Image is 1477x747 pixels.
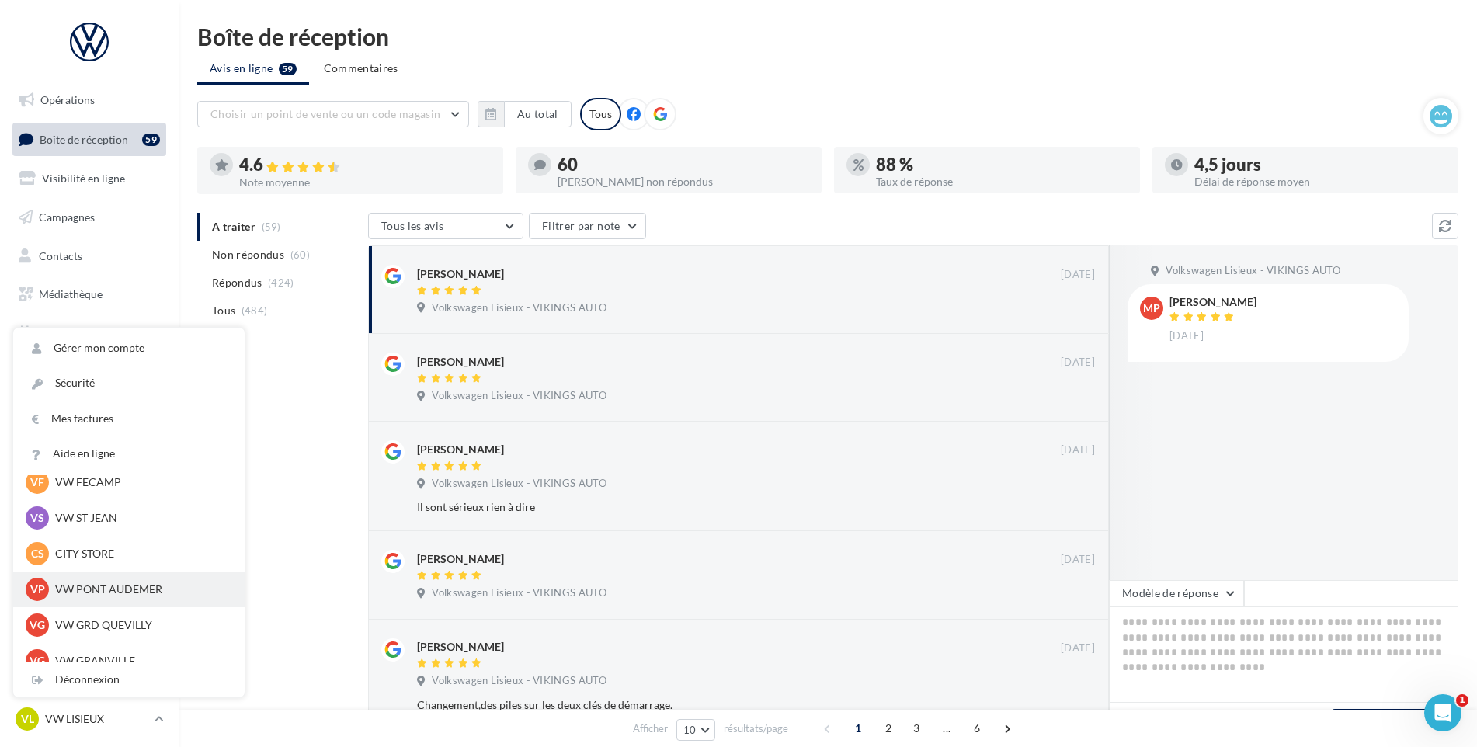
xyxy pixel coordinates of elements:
[9,240,169,273] a: Contacts
[197,101,469,127] button: Choisir un point de vente ou un code magasin
[676,719,716,741] button: 10
[30,617,45,633] span: VG
[417,354,504,370] div: [PERSON_NAME]
[1169,329,1204,343] span: [DATE]
[432,389,606,403] span: Volkswagen Lisieux - VIKINGS AUTO
[55,546,226,561] p: CITY STORE
[417,442,504,457] div: [PERSON_NAME]
[1061,443,1095,457] span: [DATE]
[381,219,444,232] span: Tous les avis
[417,697,994,713] div: Changement,des piles sur les deux clés de démarrage.
[9,201,169,234] a: Campagnes
[21,711,34,727] span: VL
[964,716,989,741] span: 6
[9,278,169,311] a: Médiathèque
[55,582,226,597] p: VW PONT AUDEMER
[876,156,1128,173] div: 88 %
[724,721,788,736] span: résultats/page
[9,317,169,349] a: Calendrier
[1143,301,1160,316] span: MP
[633,721,668,736] span: Afficher
[558,156,809,173] div: 60
[9,84,169,116] a: Opérations
[1424,694,1461,731] iframe: Intercom live chat
[39,210,95,224] span: Campagnes
[31,546,44,561] span: CS
[580,98,621,130] div: Tous
[432,586,606,600] span: Volkswagen Lisieux - VIKINGS AUTO
[40,93,95,106] span: Opérations
[239,177,491,188] div: Note moyenne
[9,407,169,453] a: Campagnes DataOnDemand
[212,275,262,290] span: Répondus
[13,662,245,697] div: Déconnexion
[558,176,809,187] div: [PERSON_NAME] non répondus
[13,436,245,471] a: Aide en ligne
[197,25,1458,48] div: Boîte de réception
[55,474,226,490] p: VW FECAMP
[324,61,398,76] span: Commentaires
[432,477,606,491] span: Volkswagen Lisieux - VIKINGS AUTO
[30,582,45,597] span: VP
[846,716,871,741] span: 1
[30,653,45,669] span: VG
[368,213,523,239] button: Tous les avis
[9,123,169,156] a: Boîte de réception59
[432,674,606,688] span: Volkswagen Lisieux - VIKINGS AUTO
[12,704,166,734] a: VL VW LISIEUX
[30,474,44,490] span: VF
[904,716,929,741] span: 3
[1061,553,1095,567] span: [DATE]
[478,101,572,127] button: Au total
[13,331,245,366] a: Gérer mon compte
[1061,641,1095,655] span: [DATE]
[13,401,245,436] a: Mes factures
[39,287,103,301] span: Médiathèque
[1166,264,1340,278] span: Volkswagen Lisieux - VIKINGS AUTO
[39,326,91,339] span: Calendrier
[432,301,606,315] span: Volkswagen Lisieux - VIKINGS AUTO
[1194,176,1446,187] div: Délai de réponse moyen
[55,617,226,633] p: VW GRD QUEVILLY
[683,724,697,736] span: 10
[417,499,994,515] div: Il sont sérieux rien à dire
[1194,156,1446,173] div: 4,5 jours
[876,716,901,741] span: 2
[9,356,169,401] a: PLV et print personnalisable
[55,510,226,526] p: VW ST JEAN
[42,172,125,185] span: Visibilité en ligne
[290,248,310,261] span: (60)
[13,366,245,401] a: Sécurité
[242,304,268,317] span: (484)
[417,266,504,282] div: [PERSON_NAME]
[417,551,504,567] div: [PERSON_NAME]
[504,101,572,127] button: Au total
[417,639,504,655] div: [PERSON_NAME]
[268,276,294,289] span: (424)
[9,162,169,195] a: Visibilité en ligne
[1061,356,1095,370] span: [DATE]
[1061,268,1095,282] span: [DATE]
[30,510,44,526] span: VS
[142,134,160,146] div: 59
[239,156,491,174] div: 4.6
[45,711,148,727] p: VW LISIEUX
[876,176,1128,187] div: Taux de réponse
[1169,297,1256,307] div: [PERSON_NAME]
[934,716,959,741] span: ...
[212,303,235,318] span: Tous
[55,653,226,669] p: VW GRANVILLE
[210,107,440,120] span: Choisir un point de vente ou un code magasin
[529,213,646,239] button: Filtrer par note
[40,132,128,145] span: Boîte de réception
[212,247,284,262] span: Non répondus
[39,248,82,262] span: Contacts
[1109,580,1244,606] button: Modèle de réponse
[1456,694,1468,707] span: 1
